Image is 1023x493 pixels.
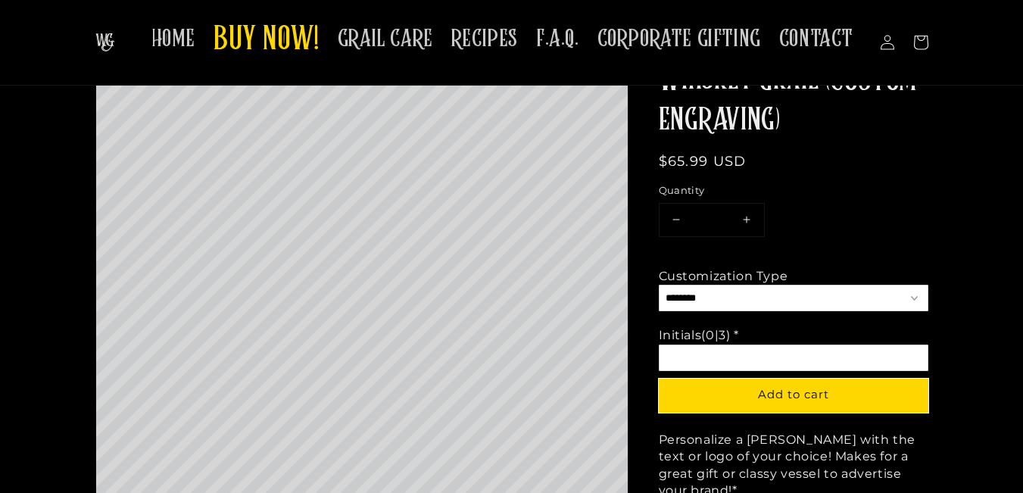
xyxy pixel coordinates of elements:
[214,20,320,61] span: BUY NOW!
[338,24,433,54] span: GRAIL CARE
[758,387,829,401] span: Add to cart
[527,15,588,63] a: F.A.Q.
[701,328,730,342] span: (0|3)
[659,183,928,198] label: Quantity
[659,327,739,344] div: Initials
[442,15,527,63] a: RECIPES
[659,268,788,285] div: Customization Type
[142,15,204,63] a: HOME
[151,24,195,54] span: HOME
[659,379,928,413] button: Add to cart
[204,11,329,70] a: BUY NOW!
[779,24,853,54] span: CONTACT
[451,24,518,54] span: RECIPES
[659,61,928,140] h1: Whiskey Grail (CUSTOM ENGRAVING)
[588,15,770,63] a: CORPORATE GIFTING
[659,153,747,170] span: $65.99 USD
[536,24,579,54] span: F.A.Q.
[770,15,862,63] a: CONTACT
[329,15,442,63] a: GRAIL CARE
[597,24,761,54] span: CORPORATE GIFTING
[95,33,114,51] img: The Whiskey Grail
